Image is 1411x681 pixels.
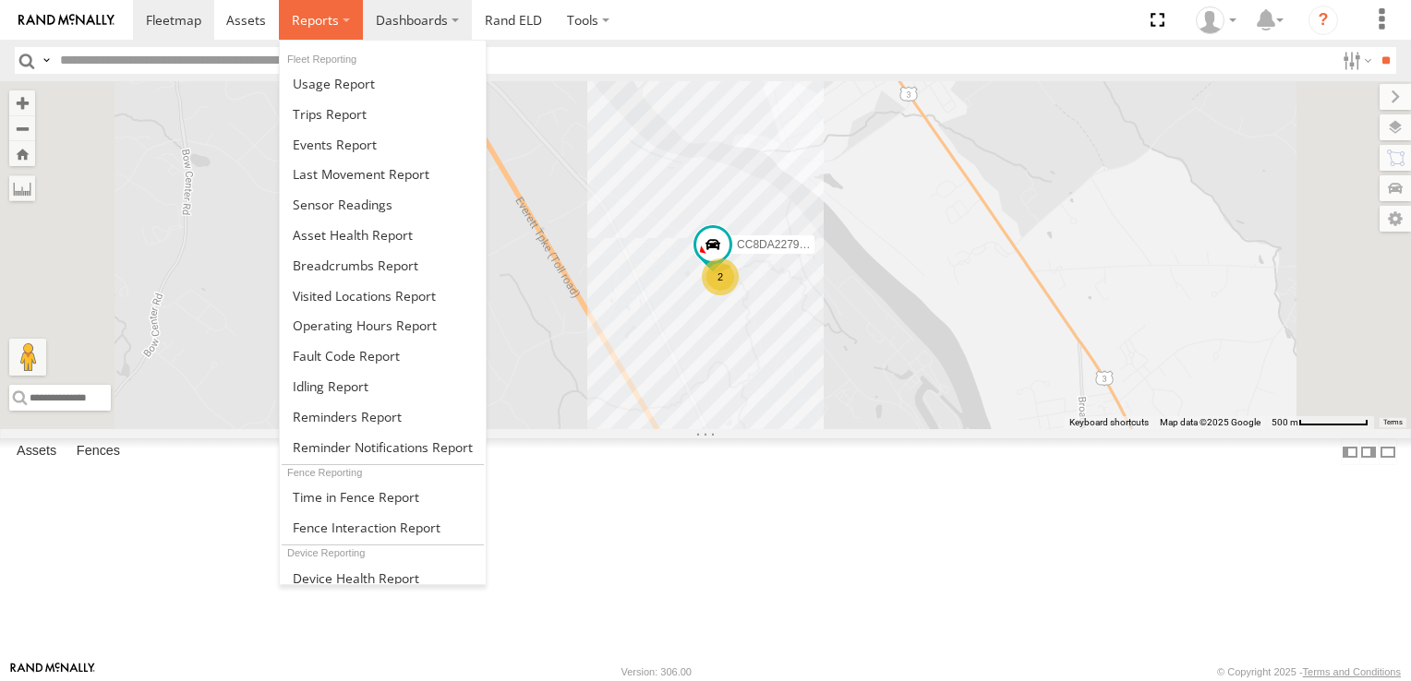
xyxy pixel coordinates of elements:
[67,439,129,465] label: Fences
[7,439,66,465] label: Assets
[280,432,486,462] a: Service Reminder Notifications Report
[18,14,115,27] img: rand-logo.svg
[9,90,35,115] button: Zoom in
[1160,417,1260,427] span: Map data ©2025 Google
[280,189,486,220] a: Sensor Readings
[1308,6,1338,35] i: ?
[280,250,486,281] a: Breadcrumbs Report
[1272,417,1298,427] span: 500 m
[280,68,486,99] a: Usage Report
[9,141,35,166] button: Zoom Home
[1341,438,1359,465] label: Dock Summary Table to the Left
[280,99,486,129] a: Trips Report
[1266,416,1374,429] button: Map Scale: 500 m per 72 pixels
[280,512,486,543] a: Fence Interaction Report
[1335,47,1375,74] label: Search Filter Options
[280,281,486,311] a: Visited Locations Report
[280,371,486,401] a: Idling Report
[1379,438,1397,465] label: Hide Summary Table
[1303,666,1401,677] a: Terms and Conditions
[9,175,35,201] label: Measure
[1380,206,1411,232] label: Map Settings
[10,663,95,681] a: Visit our Website
[1217,666,1401,677] div: © Copyright 2025 -
[280,340,486,371] a: Fault Code Report
[9,339,46,376] button: Drag Pegman onto the map to open Street View
[280,563,486,593] a: Device Health Report
[1069,416,1149,429] button: Keyboard shortcuts
[1383,418,1403,425] a: Terms (opens in new tab)
[1359,438,1378,465] label: Dock Summary Table to the Right
[1189,6,1243,34] div: Peter Sylvestre
[280,220,486,250] a: Asset Health Report
[280,310,486,340] a: Asset Operating Hours Report
[737,237,819,250] span: CC8DA22792D4
[702,258,739,295] div: 2
[9,115,35,141] button: Zoom out
[280,159,486,189] a: Last Movement Report
[39,47,54,74] label: Search Query
[280,401,486,432] a: Reminders Report
[280,129,486,160] a: Full Events Report
[280,482,486,512] a: Time in Fences Report
[621,666,692,677] div: Version: 306.00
